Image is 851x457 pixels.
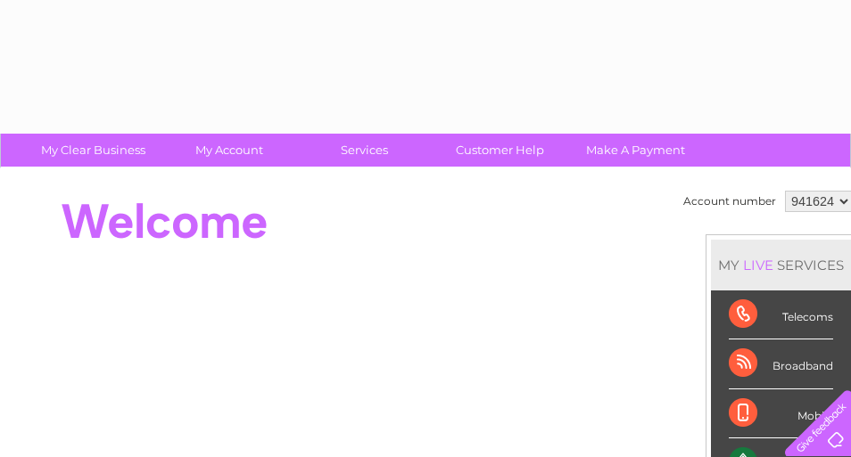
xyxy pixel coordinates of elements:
div: Mobile [729,389,833,438]
a: Customer Help [426,134,574,167]
div: MY SERVICES [711,240,851,290]
a: Services [291,134,438,167]
td: Account number [679,186,781,216]
a: My Account [155,134,302,167]
a: My Clear Business [20,134,167,167]
a: Make A Payment [562,134,709,167]
div: LIVE [739,257,777,273]
div: Telecoms [729,290,833,339]
div: Broadband [729,339,833,388]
